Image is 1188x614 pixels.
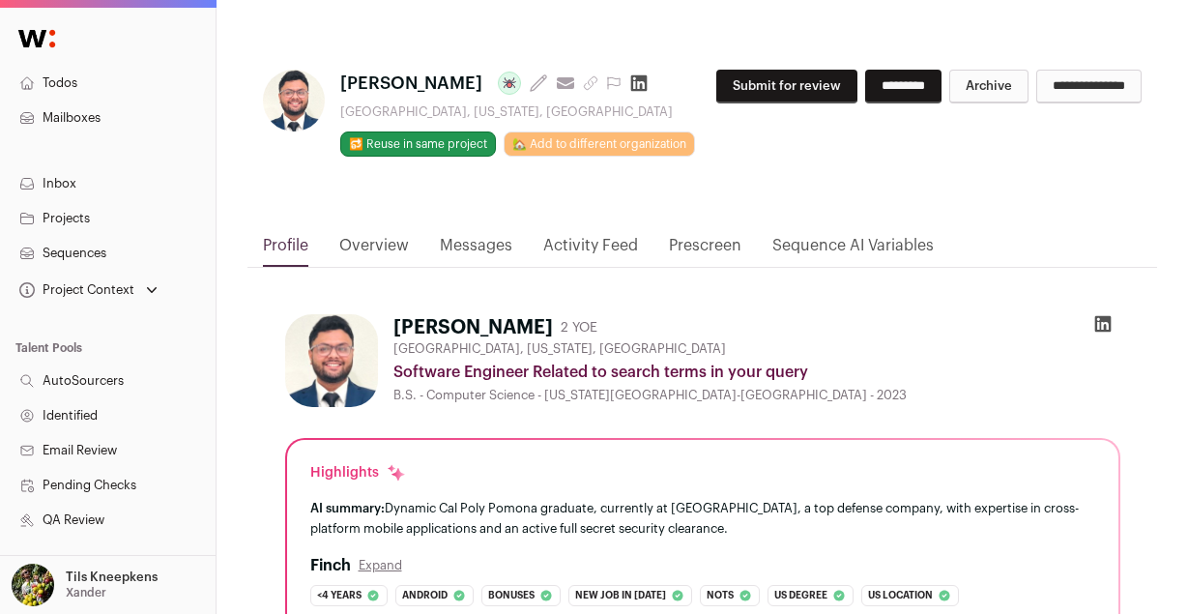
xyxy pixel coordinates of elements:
div: [GEOGRAPHIC_DATA], [US_STATE], [GEOGRAPHIC_DATA] [340,104,695,120]
span: Android [402,586,448,605]
a: 🏡 Add to different organization [504,132,695,157]
span: AI summary: [310,502,385,514]
button: Open dropdown [8,564,161,606]
img: Wellfound [8,19,66,58]
button: Submit for review [716,70,857,103]
span: <4 years [317,586,362,605]
a: Sequence AI Variables [772,234,934,267]
button: Expand [359,558,402,573]
span: [GEOGRAPHIC_DATA], [US_STATE], [GEOGRAPHIC_DATA] [393,341,726,357]
button: 🔂 Reuse in same project [340,132,496,157]
p: Tils Kneepkens [66,570,158,585]
div: Software Engineer Related to search terms in your query [393,361,1120,384]
div: Project Context [15,282,134,298]
a: Overview [339,234,409,267]
p: Xander [66,585,106,600]
img: 8f9e2f9edc0cead2b9811be28c41c507fc00770a645558d6b9e8465d19b56263.jpg [285,314,378,407]
span: [PERSON_NAME] [340,70,482,97]
a: Profile [263,234,308,267]
span: Nots [707,586,734,605]
h1: [PERSON_NAME] [393,314,553,341]
a: Prescreen [669,234,741,267]
a: Activity Feed [543,234,638,267]
a: Messages [440,234,512,267]
img: 6689865-medium_jpg [12,564,54,606]
div: B.S. - Computer Science - [US_STATE][GEOGRAPHIC_DATA]-[GEOGRAPHIC_DATA] - 2023 [393,388,1120,403]
div: Dynamic Cal Poly Pomona graduate, currently at [GEOGRAPHIC_DATA], a top defense company, with exp... [310,498,1095,539]
span: Us degree [774,586,827,605]
h2: Finch [310,554,351,577]
img: 8f9e2f9edc0cead2b9811be28c41c507fc00770a645558d6b9e8465d19b56263.jpg [263,70,325,132]
span: Us location [868,586,933,605]
div: Highlights [310,463,406,482]
button: Archive [949,70,1029,103]
span: Bonuses [488,586,535,605]
span: New job in [DATE] [575,586,666,605]
button: Open dropdown [15,277,161,304]
div: 2 YOE [561,318,597,337]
